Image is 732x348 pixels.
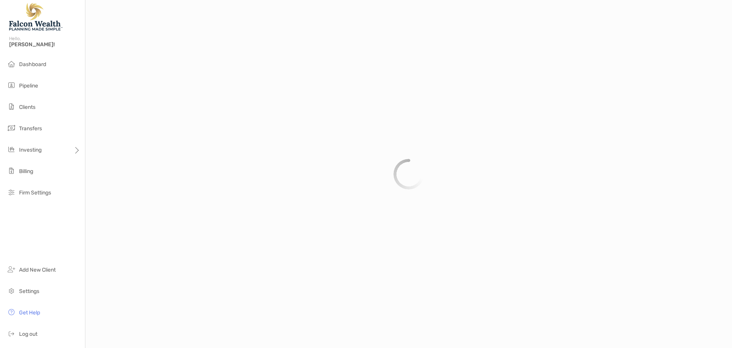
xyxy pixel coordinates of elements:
span: Clients [19,104,35,110]
img: settings icon [7,286,16,295]
span: Settings [19,288,39,295]
span: Billing [19,168,33,175]
span: Transfers [19,125,42,132]
img: Falcon Wealth Planning Logo [9,3,63,31]
span: Investing [19,147,42,153]
span: Get Help [19,309,40,316]
img: firm-settings icon [7,188,16,197]
span: Pipeline [19,83,38,89]
img: logout icon [7,329,16,338]
img: transfers icon [7,123,16,133]
img: investing icon [7,145,16,154]
span: [PERSON_NAME]! [9,41,80,48]
span: Firm Settings [19,189,51,196]
span: Log out [19,331,37,337]
img: dashboard icon [7,59,16,68]
img: get-help icon [7,308,16,317]
img: pipeline icon [7,81,16,90]
img: billing icon [7,166,16,175]
span: Dashboard [19,61,46,68]
img: add_new_client icon [7,265,16,274]
span: Add New Client [19,267,56,273]
img: clients icon [7,102,16,111]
